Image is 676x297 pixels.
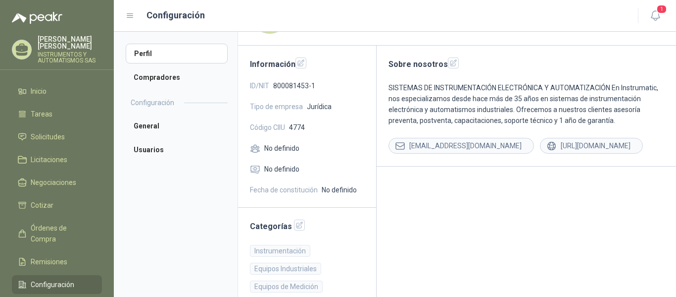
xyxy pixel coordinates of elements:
p: [PERSON_NAME] [PERSON_NAME] [38,36,102,50]
a: Compradores [126,67,228,87]
span: No definido [264,164,299,175]
a: Órdenes de Compra [12,219,102,248]
span: Jurídica [307,101,332,112]
a: Remisiones [12,252,102,271]
div: [URL][DOMAIN_NAME] [540,138,643,154]
span: Solicitudes [31,131,65,142]
img: Logo peakr [12,12,62,24]
a: Usuarios [126,140,228,160]
p: SISTEMAS DE INSTRUMENTACIÓN ELECTRÓNICA Y AUTOMATIZACIÓN En Instrumatic, nos especializamos desde... [388,82,664,126]
span: No definido [264,143,299,154]
span: No definido [322,184,357,195]
a: Negociaciones [12,173,102,192]
span: Negociaciones [31,177,76,188]
span: 800081453-1 [273,80,315,91]
h2: Información [250,58,364,70]
div: [EMAIL_ADDRESS][DOMAIN_NAME] [388,138,534,154]
span: Tareas [31,109,52,119]
span: Tipo de empresa [250,101,303,112]
span: ID/NIT [250,80,269,91]
span: Fecha de constitución [250,184,318,195]
p: INSTRUMENTOS Y AUTOMATISMOS SAS [38,52,102,63]
h2: Categorías [250,220,364,233]
span: 1 [656,4,667,14]
div: Equipos Industriales [250,263,321,275]
h1: Configuración [146,8,205,22]
span: Código CIIU [250,122,285,133]
span: Configuración [31,279,74,290]
span: Licitaciones [31,154,67,165]
a: Configuración [12,275,102,294]
a: Licitaciones [12,150,102,169]
a: Cotizar [12,196,102,215]
span: Remisiones [31,256,67,267]
h2: Configuración [131,97,174,108]
div: Equipos de Medición [250,281,323,293]
a: Inicio [12,82,102,101]
div: Instrumentación [250,245,310,257]
span: 4774 [289,122,305,133]
a: Solicitudes [12,127,102,146]
a: General [126,116,228,136]
a: Perfil [126,44,228,63]
h2: Sobre nosotros [388,58,664,70]
a: Tareas [12,105,102,123]
span: Inicio [31,86,47,97]
button: 1 [646,7,664,25]
span: Órdenes de Compra [31,223,93,244]
span: Cotizar [31,200,53,211]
